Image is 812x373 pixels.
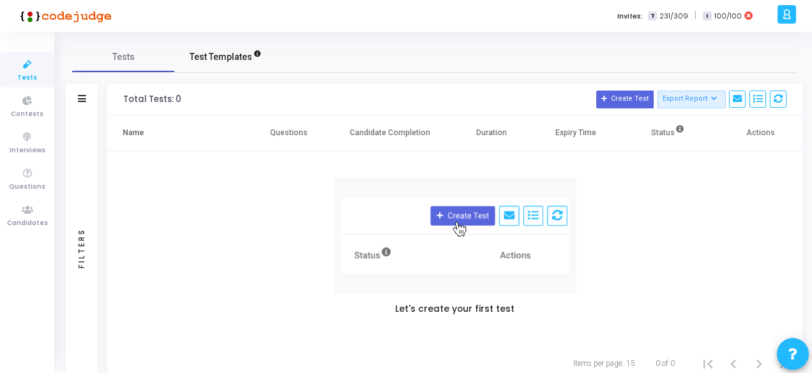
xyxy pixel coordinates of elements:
[395,304,515,315] h5: Let's create your first test
[573,358,624,369] div: Items per page:
[11,109,43,120] span: Contests
[9,182,45,193] span: Questions
[659,11,688,22] span: 231/309
[449,115,534,151] th: Duration
[658,91,726,108] button: Export Report
[534,115,618,151] th: Expiry Time
[695,9,696,22] span: |
[626,358,635,369] div: 15
[718,115,802,151] th: Actions
[617,115,718,151] th: Status
[7,218,48,229] span: Candidates
[596,91,654,108] button: Create Test
[714,11,742,22] span: 100/100
[656,358,675,369] div: 0 of 0
[247,115,331,151] th: Questions
[190,50,252,64] span: Test Templates
[107,115,247,151] th: Name
[76,178,87,318] div: Filters
[123,94,181,105] div: Total Tests: 0
[648,11,656,21] span: T
[331,115,449,151] th: Candidate Completion
[112,50,135,64] span: Tests
[703,11,711,21] span: I
[617,11,643,22] label: Invites:
[10,145,45,156] span: Interviews
[334,178,576,293] img: new test/contest
[17,73,37,84] span: Tests
[16,3,112,29] img: logo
